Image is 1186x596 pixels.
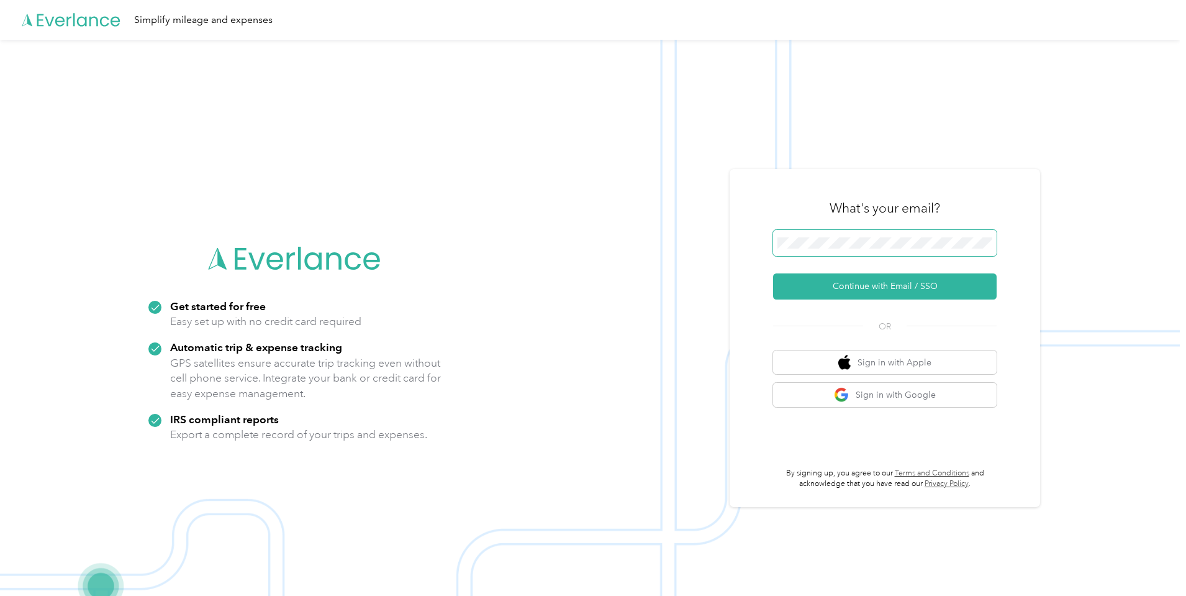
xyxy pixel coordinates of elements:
img: apple logo [838,355,851,370]
p: GPS satellites ensure accurate trip tracking even without cell phone service. Integrate your bank... [170,355,441,401]
button: google logoSign in with Google [773,383,997,407]
a: Terms and Conditions [895,469,969,478]
h3: What's your email? [830,199,940,217]
button: Continue with Email / SSO [773,273,997,300]
img: google logo [834,387,849,403]
button: apple logoSign in with Apple [773,351,997,375]
p: Export a complete record of your trips and expenses. [170,427,427,442]
a: Privacy Policy [925,479,969,488]
strong: IRS compliant reports [170,413,279,426]
span: OR [863,320,907,333]
p: Easy set up with no credit card required [170,314,361,329]
strong: Automatic trip & expense tracking [170,341,342,354]
strong: Get started for free [170,300,266,313]
p: By signing up, you agree to our and acknowledge that you have read our . [773,468,997,490]
div: Simplify mileage and expenses [134,12,273,28]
